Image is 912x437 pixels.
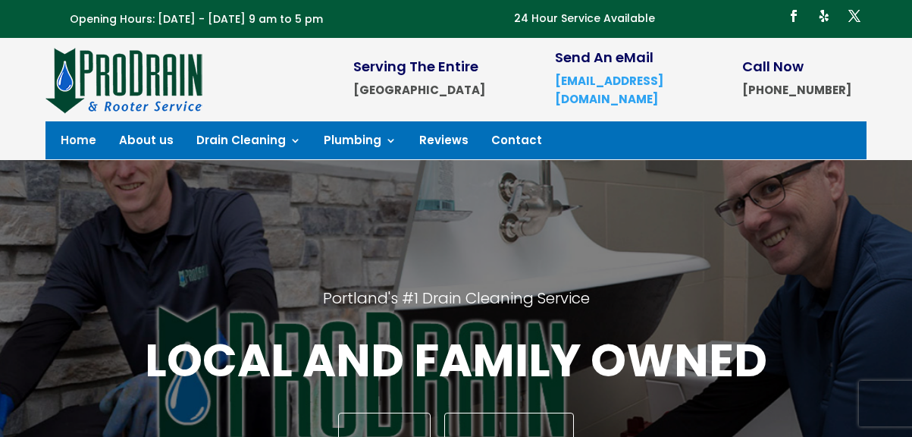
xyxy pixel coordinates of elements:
[782,4,806,28] a: Follow on Facebook
[742,82,851,98] strong: [PHONE_NUMBER]
[45,46,204,114] img: site-logo-100h
[555,73,663,107] a: [EMAIL_ADDRESS][DOMAIN_NAME]
[555,48,653,67] span: Send An eMail
[70,11,323,27] span: Opening Hours: [DATE] - [DATE] 9 am to 5 pm
[812,4,836,28] a: Follow on Yelp
[61,135,96,152] a: Home
[353,57,478,76] span: Serving The Entire
[742,57,804,76] span: Call Now
[419,135,469,152] a: Reviews
[842,4,867,28] a: Follow on X
[119,135,174,152] a: About us
[196,135,301,152] a: Drain Cleaning
[353,82,485,98] strong: [GEOGRAPHIC_DATA]
[514,10,655,28] p: 24 Hour Service Available
[119,288,793,331] h2: Portland's #1 Drain Cleaning Service
[491,135,542,152] a: Contact
[324,135,396,152] a: Plumbing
